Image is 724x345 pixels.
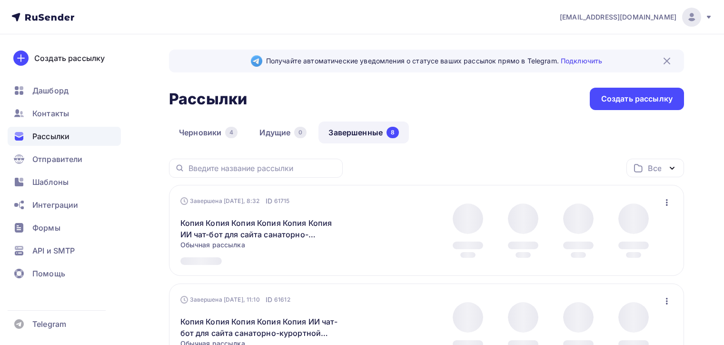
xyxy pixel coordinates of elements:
[180,196,290,206] div: Завершена [DATE], 8:32
[32,318,66,330] span: Telegram
[32,131,69,142] span: Рассылки
[251,55,262,67] img: Telegram
[225,127,238,138] div: 4
[180,295,290,304] div: Завершена [DATE], 11:10
[34,52,105,64] div: Создать рассылку
[169,122,248,143] a: Черновики4
[8,172,121,192] a: Шаблоны
[32,85,69,96] span: Дашборд
[188,163,337,173] input: Введите название рассылки
[32,245,75,256] span: API и SMTP
[561,57,602,65] a: Подключить
[180,316,344,339] a: Копия Копия Копия Копия Копия ИИ чат-бот для сайта санаторно-курортной организации
[180,240,245,250] span: Обычная рассылка
[8,150,121,169] a: Отправители
[32,268,65,279] span: Помощь
[387,127,399,138] div: 8
[601,93,673,104] div: Создать рассылку
[8,104,121,123] a: Контакты
[294,127,307,138] div: 0
[249,122,317,143] a: Идущие0
[266,196,272,206] span: ID
[8,81,121,100] a: Дашборд
[274,295,290,304] span: 61612
[32,153,83,165] span: Отправители
[560,12,676,22] span: [EMAIL_ADDRESS][DOMAIN_NAME]
[318,122,409,143] a: Завершенные8
[266,56,602,66] span: Получайте автоматические уведомления о статусе ваших рассылок прямо в Telegram.
[274,196,290,206] span: 61715
[8,127,121,146] a: Рассылки
[169,90,247,109] h2: Рассылки
[626,159,684,177] button: Все
[648,162,661,174] div: Все
[32,176,69,188] span: Шаблоны
[266,295,272,304] span: ID
[32,108,69,119] span: Контакты
[32,199,78,211] span: Интеграции
[8,218,121,237] a: Формы
[32,222,60,233] span: Формы
[560,8,713,27] a: [EMAIL_ADDRESS][DOMAIN_NAME]
[180,217,344,240] a: Копия Копия Копия Копия Копия Копия ИИ чат-бот для сайта санаторно-курортной организации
